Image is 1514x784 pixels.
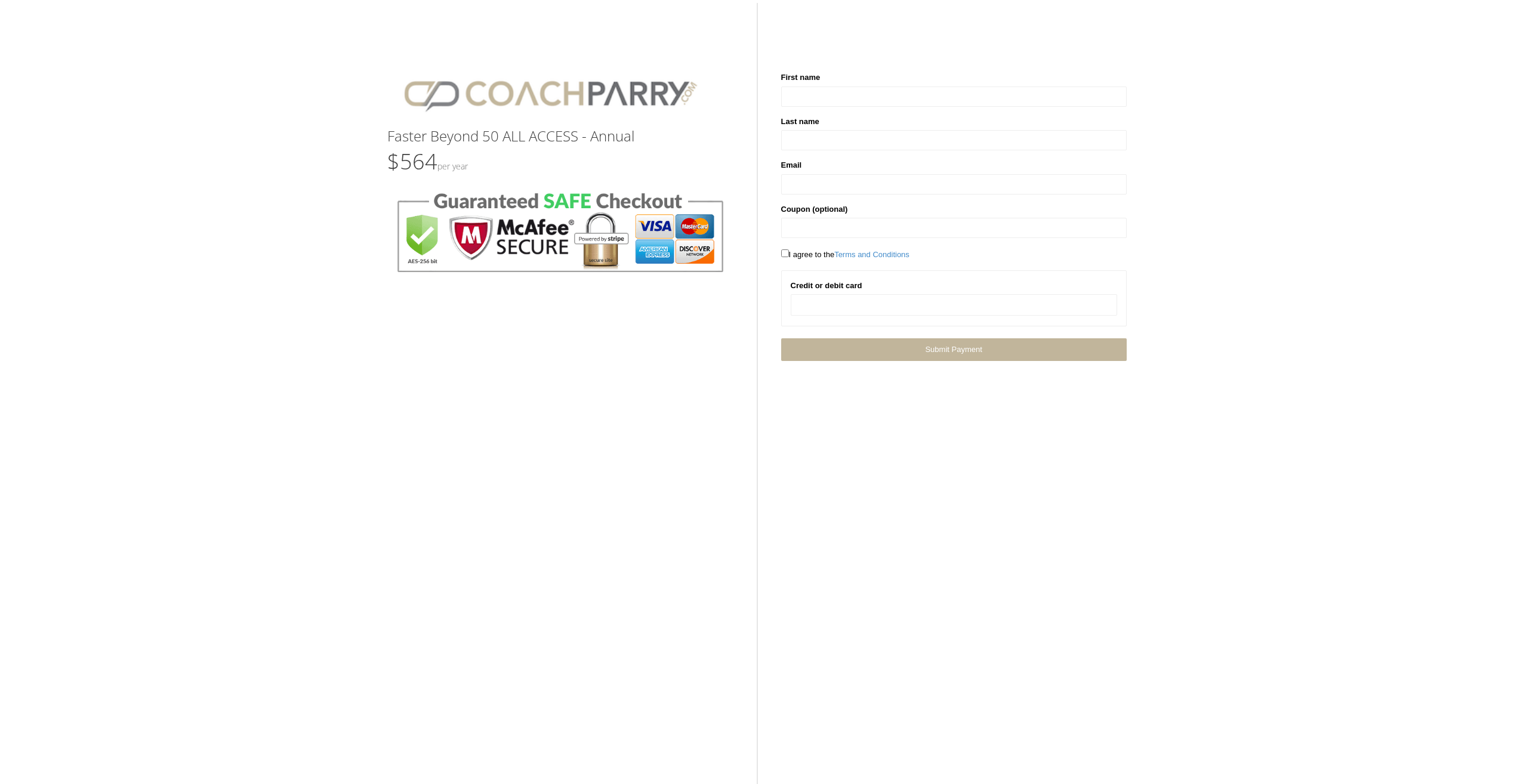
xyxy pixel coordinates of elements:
span: Submit Payment [925,345,982,354]
img: CPlogo.png [387,72,713,116]
label: Credit or debit card [791,280,862,292]
a: Submit Payment [781,338,1127,360]
a: Terms and Conditions [834,250,909,259]
small: Per Year [437,160,468,172]
h3: Faster Beyond 50 ALL ACCESS - Annual [387,128,733,144]
label: Email [781,159,802,171]
label: Coupon (optional) [781,203,848,215]
span: I agree to the [781,250,909,259]
iframe: Secure card payment input frame [798,300,1109,310]
label: First name [781,72,821,84]
label: Last name [781,116,819,128]
span: $564 [387,147,468,176]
